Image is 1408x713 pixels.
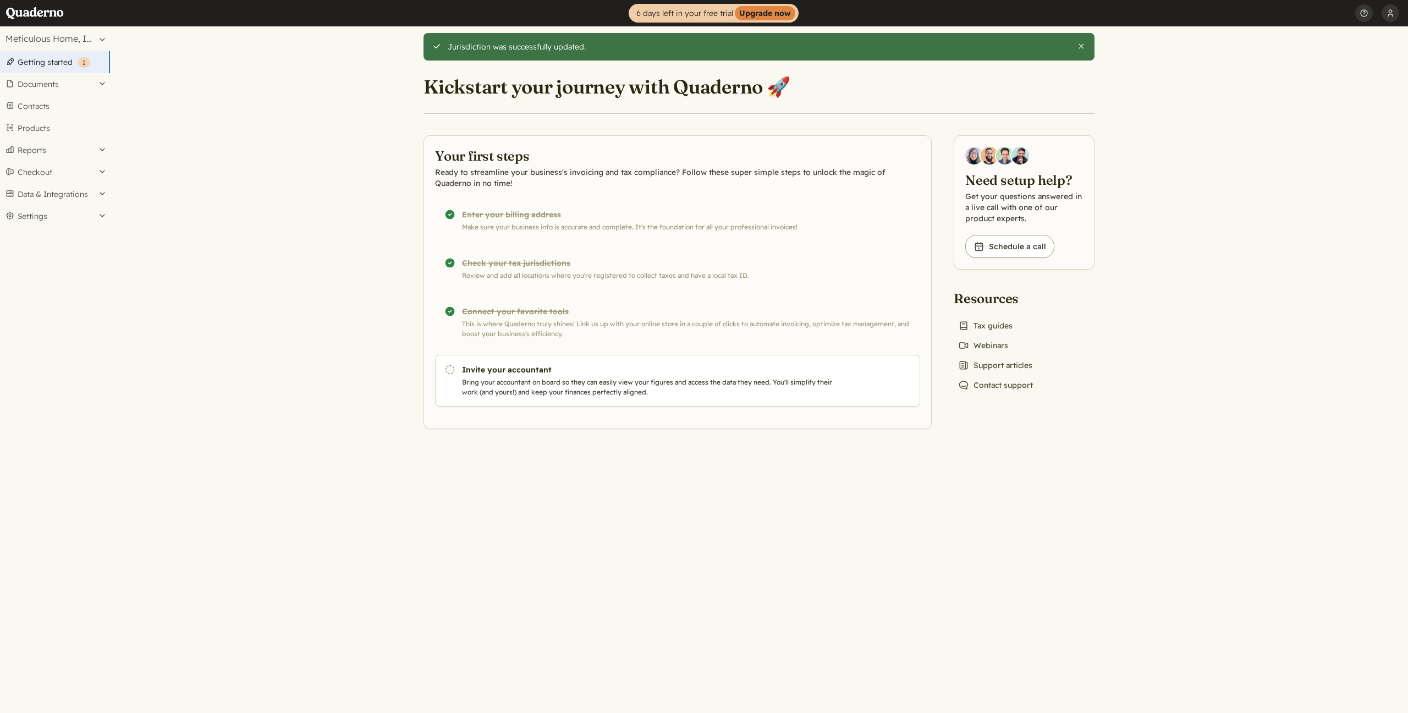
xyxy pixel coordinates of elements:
[954,289,1037,307] h2: Resources
[1077,42,1086,51] button: Close this alert
[435,147,920,164] h2: Your first steps
[462,364,837,375] h3: Invite your accountant
[981,147,998,164] img: Jairo Fumero, Account Executive at Quaderno
[954,338,1013,353] a: Webinars
[965,191,1083,224] p: Get your questions answered in a live call with one of our product experts.
[965,147,983,164] img: Diana Carrasco, Account Executive at Quaderno
[82,58,86,67] span: 1
[435,167,920,189] p: Ready to streamline your business's invoicing and tax compliance? Follow these super simple steps...
[1011,147,1029,164] img: Javier Rubio, DevRel at Quaderno
[435,355,920,407] a: Invite your accountant Bring your accountant on board so they can easily view your figures and ac...
[448,42,1069,52] div: Jurisdiction was successfully updated.
[965,171,1083,189] h2: Need setup help?
[954,377,1037,393] a: Contact support
[462,377,837,397] p: Bring your accountant on board so they can easily view your figures and access the data they need...
[735,6,795,20] strong: Upgrade now
[629,4,799,23] a: 6 days left in your free trialUpgrade now
[996,147,1014,164] img: Ivo Oltmans, Business Developer at Quaderno
[954,358,1037,373] a: Support articles
[965,235,1054,258] a: Schedule a call
[954,318,1017,333] a: Tax guides
[424,75,790,99] h1: Kickstart your journey with Quaderno 🚀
